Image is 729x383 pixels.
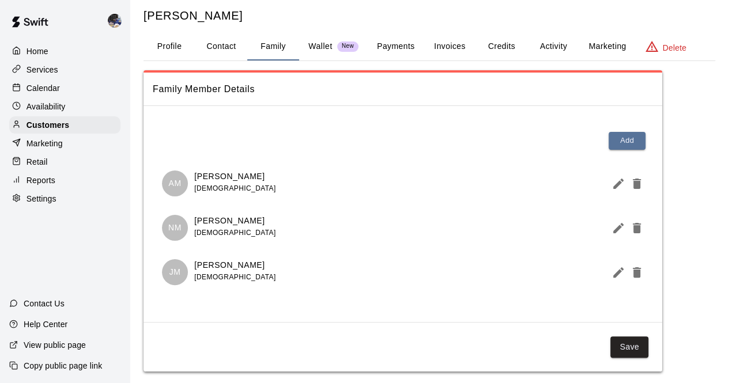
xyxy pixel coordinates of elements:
[609,132,645,150] button: Add
[9,190,120,207] a: Settings
[9,172,120,189] a: Reports
[195,33,247,60] button: Contact
[475,33,527,60] button: Credits
[663,42,686,54] p: Delete
[308,40,333,52] p: Wallet
[9,79,120,97] a: Calendar
[27,175,55,186] p: Reports
[108,14,122,28] img: Kevin Chandler
[27,119,69,131] p: Customers
[9,43,120,60] a: Home
[27,45,48,57] p: Home
[194,184,275,192] span: [DEMOGRAPHIC_DATA]
[194,259,275,271] p: [PERSON_NAME]
[24,298,65,309] p: Contact Us
[162,259,188,285] div: Jazzy Melara
[607,172,625,195] button: Edit Member
[194,170,275,183] p: [PERSON_NAME]
[607,217,625,240] button: Edit Member
[153,82,653,97] span: Family Member Details
[27,156,48,168] p: Retail
[337,43,358,50] span: New
[27,138,63,149] p: Marketing
[194,229,275,237] span: [DEMOGRAPHIC_DATA]
[625,172,644,195] button: Delete
[27,101,66,112] p: Availability
[9,116,120,134] a: Customers
[625,261,644,284] button: Delete
[610,336,648,358] button: Save
[424,33,475,60] button: Invoices
[168,222,182,234] p: NM
[24,360,102,371] p: Copy public page link
[9,135,120,152] a: Marketing
[27,64,58,75] p: Services
[143,33,715,60] div: basic tabs example
[9,98,120,115] a: Availability
[143,33,195,60] button: Profile
[579,33,635,60] button: Marketing
[169,266,181,278] p: JM
[607,261,625,284] button: Edit Member
[24,339,86,351] p: View public page
[9,61,120,78] a: Services
[194,273,275,281] span: [DEMOGRAPHIC_DATA]
[162,170,188,196] div: Aryana Merino
[625,217,644,240] button: Delete
[27,82,60,94] p: Calendar
[24,318,67,330] p: Help Center
[9,153,120,170] a: Retail
[368,33,424,60] button: Payments
[162,215,188,241] div: Natalie Merino
[105,9,130,32] div: Kevin Chandler
[27,193,56,204] p: Settings
[168,177,181,189] p: AM
[527,33,579,60] button: Activity
[143,8,715,24] h5: [PERSON_NAME]
[247,33,299,60] button: Family
[194,215,275,227] p: [PERSON_NAME]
